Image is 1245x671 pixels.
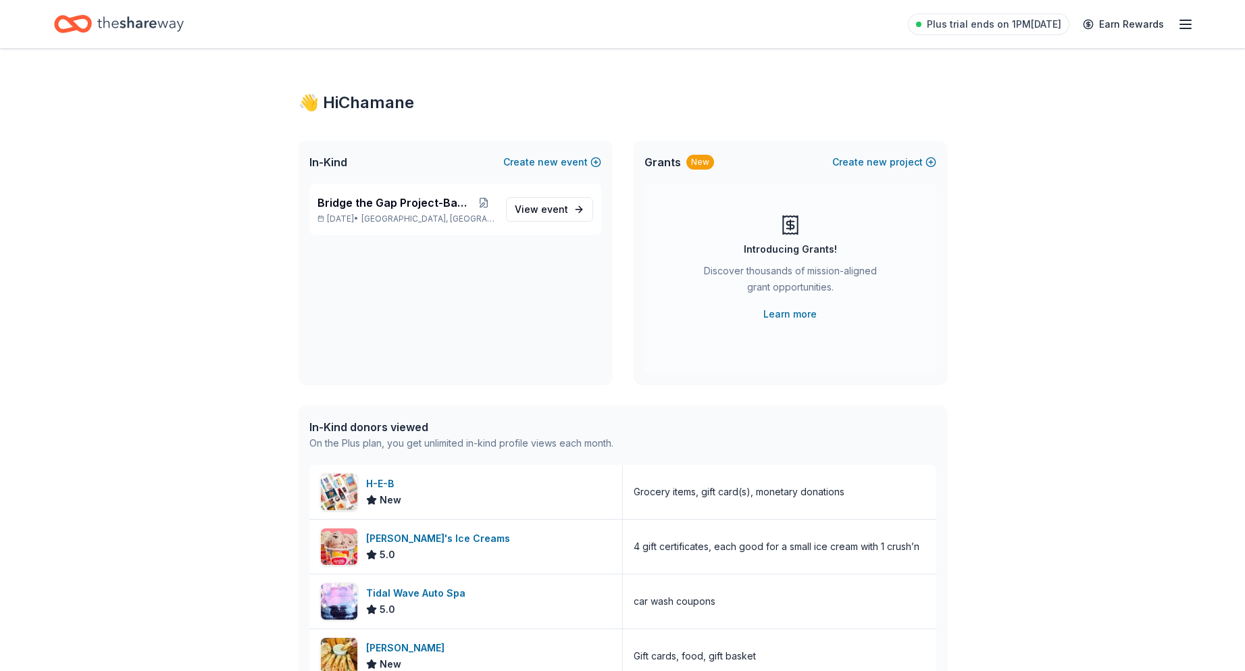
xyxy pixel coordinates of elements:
[541,203,568,215] span: event
[54,8,184,40] a: Home
[361,214,494,224] span: [GEOGRAPHIC_DATA], [GEOGRAPHIC_DATA]
[309,154,347,170] span: In-Kind
[380,492,401,508] span: New
[644,154,681,170] span: Grants
[744,241,837,257] div: Introducing Grants!
[763,306,817,322] a: Learn more
[321,583,357,620] img: Image for Tidal Wave Auto Spa
[515,201,568,218] span: View
[908,14,1069,35] a: Plus trial ends on 1PM[DATE]
[380,547,395,563] span: 5.0
[832,154,936,170] button: Createnewproject
[634,593,715,610] div: car wash coupons
[366,585,471,601] div: Tidal Wave Auto Spa
[698,263,882,301] div: Discover thousands of mission-aligned grant opportunities.
[867,154,887,170] span: new
[686,155,714,170] div: New
[927,16,1061,32] span: Plus trial ends on 1PM[DATE]
[634,484,844,500] div: Grocery items, gift card(s), monetary donations
[634,648,756,664] div: Gift cards, food, gift basket
[366,476,401,492] div: H-E-B
[366,640,450,656] div: [PERSON_NAME]
[1075,12,1172,36] a: Earn Rewards
[380,601,395,618] span: 5.0
[366,530,515,547] div: [PERSON_NAME]'s Ice Creams
[506,197,593,222] a: View event
[321,474,357,510] img: Image for H-E-B
[317,214,495,224] p: [DATE] •
[299,92,947,114] div: 👋 Hi Chamane
[317,195,472,211] span: Bridge the Gap Project-Back Back
[503,154,601,170] button: Createnewevent
[634,539,919,555] div: 4 gift certificates, each good for a small ice cream with 1 crush’n
[309,419,613,435] div: In-Kind donors viewed
[309,435,613,451] div: On the Plus plan, you get unlimited in-kind profile views each month.
[321,528,357,565] img: Image for Amy's Ice Creams
[538,154,558,170] span: new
